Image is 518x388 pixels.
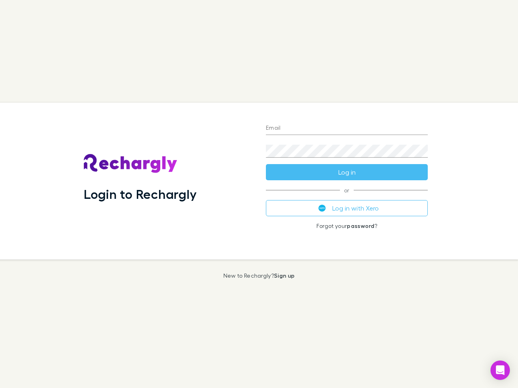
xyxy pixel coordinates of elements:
p: Forgot your ? [266,223,428,229]
div: Open Intercom Messenger [490,361,510,380]
a: Sign up [274,272,295,279]
p: New to Rechargly? [223,272,295,279]
img: Xero's logo [318,205,326,212]
h1: Login to Rechargly [84,186,197,202]
button: Log in with Xero [266,200,428,216]
img: Rechargly's Logo [84,154,178,173]
a: password [347,222,374,229]
button: Log in [266,164,428,180]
